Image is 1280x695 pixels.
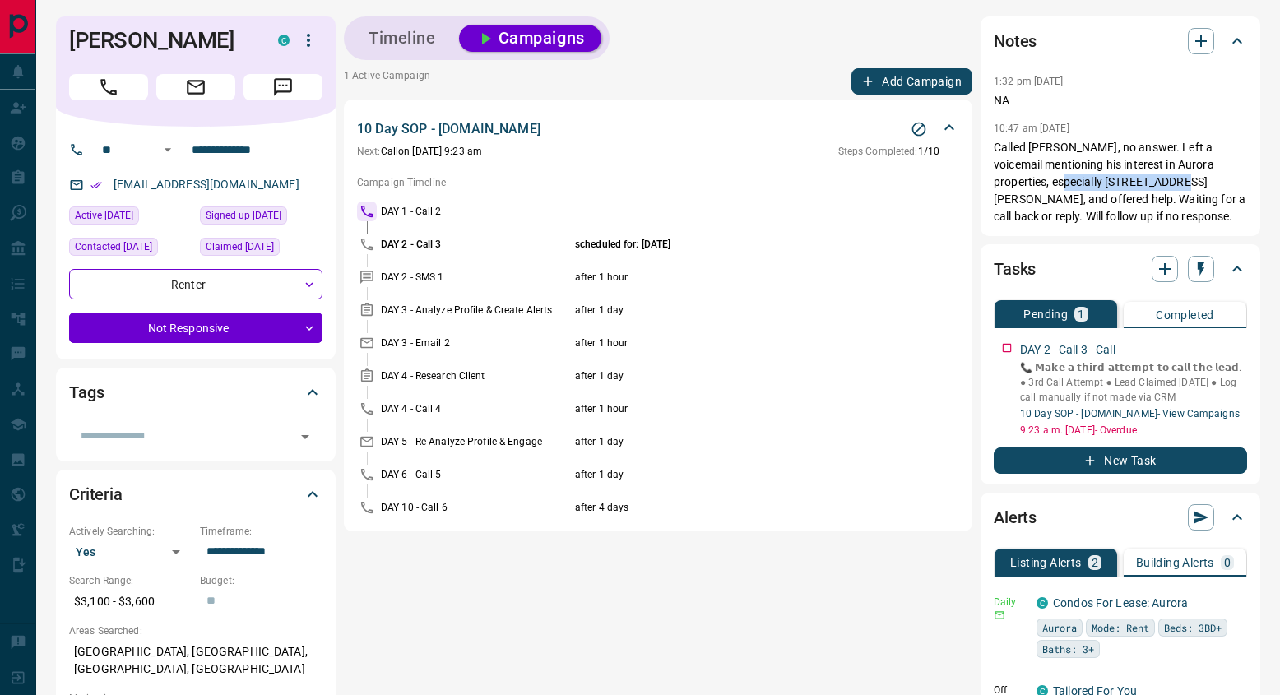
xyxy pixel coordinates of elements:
[69,373,322,412] div: Tags
[1020,341,1115,359] p: DAY 2 - Call 3 - Call
[69,475,322,514] div: Criteria
[1053,596,1188,609] a: Condos For Lease: Aurora
[69,238,192,261] div: Tue Aug 26 2025
[357,146,381,157] span: Next:
[75,239,152,255] span: Contacted [DATE]
[69,524,192,539] p: Actively Searching:
[69,206,192,229] div: Mon Aug 25 2025
[575,336,892,350] p: after 1 hour
[994,498,1247,537] div: Alerts
[994,595,1027,609] p: Daily
[200,573,322,588] p: Budget:
[1020,408,1240,419] a: 10 Day SOP - [DOMAIN_NAME]- View Campaigns
[357,144,482,159] p: Call on [DATE] 9:23 am
[994,609,1005,621] svg: Email
[994,249,1247,289] div: Tasks
[1156,309,1214,321] p: Completed
[994,92,1247,109] p: NA
[575,467,892,482] p: after 1 day
[994,28,1037,54] h2: Notes
[994,504,1037,531] h2: Alerts
[994,76,1064,87] p: 1:32 pm [DATE]
[838,146,918,157] span: Steps Completed:
[851,68,972,95] button: Add Campaign
[1136,557,1214,568] p: Building Alerts
[200,206,322,229] div: Sat Jul 05 2025
[200,238,322,261] div: Tue Aug 26 2025
[994,123,1069,134] p: 10:47 am [DATE]
[158,140,178,160] button: Open
[381,237,571,252] p: DAY 2 - Call 3
[381,434,571,449] p: DAY 5 - Re-Analyze Profile & Engage
[1092,557,1098,568] p: 2
[381,336,571,350] p: DAY 3 - Email 2
[575,434,892,449] p: after 1 day
[206,207,281,224] span: Signed up [DATE]
[243,74,322,100] span: Message
[381,467,571,482] p: DAY 6 - Call 5
[907,117,931,141] button: Stop Campaign
[69,638,322,683] p: [GEOGRAPHIC_DATA], [GEOGRAPHIC_DATA], [GEOGRAPHIC_DATA], [GEOGRAPHIC_DATA]
[1020,423,1247,438] p: 9:23 a.m. [DATE] - Overdue
[75,207,133,224] span: Active [DATE]
[156,74,235,100] span: Email
[352,25,452,52] button: Timeline
[575,237,892,252] p: scheduled for: [DATE]
[90,179,102,191] svg: Email Verified
[381,401,571,416] p: DAY 4 - Call 4
[1020,360,1247,405] p: 📞 𝗠𝗮𝗸𝗲 𝗮 𝘁𝗵𝗶𝗿𝗱 𝗮𝘁𝘁𝗲𝗺𝗽𝘁 𝘁𝗼 𝗰𝗮𝗹𝗹 𝘁𝗵𝗲 𝗹𝗲𝗮𝗱. ● 3rd Call Attempt ● Lead Claimed [DATE] ● Log call manu...
[381,368,571,383] p: DAY 4 - Research Client
[357,116,959,162] div: 10 Day SOP - [DOMAIN_NAME]Stop CampaignNext:Callon [DATE] 9:23 amSteps Completed:1/10
[381,500,571,515] p: DAY 10 - Call 6
[1078,308,1084,320] p: 1
[381,303,571,317] p: DAY 3 - Analyze Profile & Create Alerts
[994,139,1247,225] p: Called [PERSON_NAME], no answer. Left a voicemail mentioning his interest in Aurora properties, e...
[838,144,939,159] p: 1 / 10
[1037,597,1048,609] div: condos.ca
[1010,557,1082,568] p: Listing Alerts
[69,269,322,299] div: Renter
[381,270,571,285] p: DAY 2 - SMS 1
[1092,619,1149,636] span: Mode: Rent
[1042,641,1094,657] span: Baths: 3+
[459,25,601,52] button: Campaigns
[575,270,892,285] p: after 1 hour
[994,256,1036,282] h2: Tasks
[206,239,274,255] span: Claimed [DATE]
[357,175,959,190] p: Campaign Timeline
[344,68,430,95] p: 1 Active Campaign
[69,481,123,507] h2: Criteria
[575,303,892,317] p: after 1 day
[69,573,192,588] p: Search Range:
[1023,308,1068,320] p: Pending
[278,35,290,46] div: condos.ca
[1042,619,1077,636] span: Aurora
[575,368,892,383] p: after 1 day
[994,447,1247,474] button: New Task
[69,539,192,565] div: Yes
[575,500,892,515] p: after 4 days
[69,313,322,343] div: Not Responsive
[1164,619,1222,636] span: Beds: 3BD+
[114,178,299,191] a: [EMAIL_ADDRESS][DOMAIN_NAME]
[69,74,148,100] span: Call
[200,524,322,539] p: Timeframe:
[381,204,571,219] p: DAY 1 - Call 2
[69,379,104,405] h2: Tags
[994,21,1247,61] div: Notes
[69,623,322,638] p: Areas Searched:
[69,588,192,615] p: $3,100 - $3,600
[1224,557,1231,568] p: 0
[575,401,892,416] p: after 1 hour
[357,119,540,139] p: 10 Day SOP - [DOMAIN_NAME]
[69,27,253,53] h1: [PERSON_NAME]
[294,425,317,448] button: Open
